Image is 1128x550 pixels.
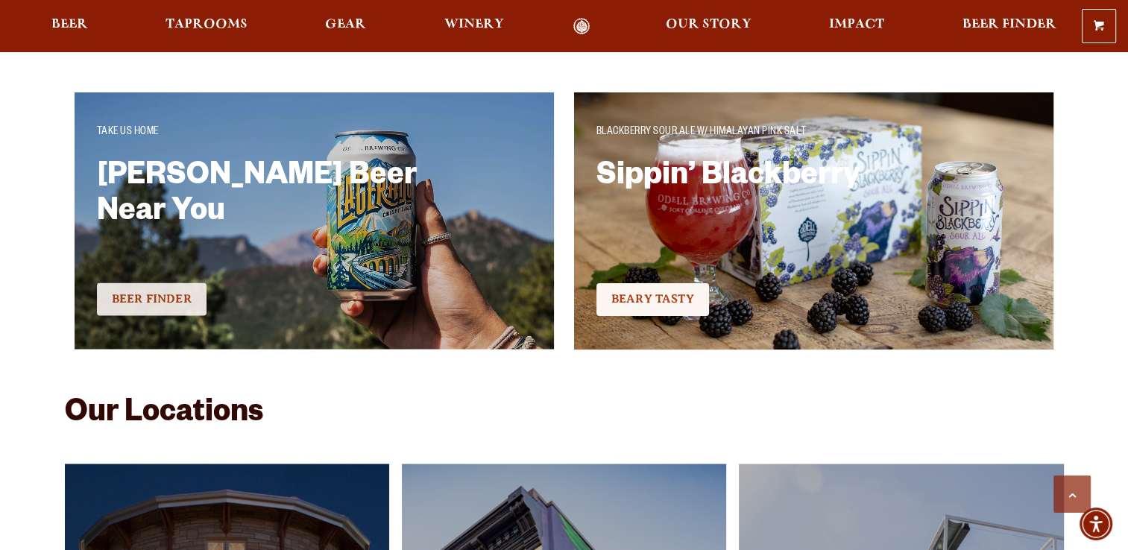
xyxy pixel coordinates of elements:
span: Impact [829,19,884,31]
p: BLACKBERRY SOUR ALE W/ HIMALAYAN PINK SALT [596,124,1031,142]
h2: Sippin’ Blackberry [596,160,951,257]
a: Winery [435,18,514,35]
a: Beer [42,18,98,35]
span: Beer [51,19,88,31]
a: BEER FINDER [97,283,207,316]
h2: [PERSON_NAME] Beer Near You [97,160,452,257]
a: Beary Tasty [596,283,709,316]
div: Check it Out [596,281,1031,318]
a: Beer Finder [952,18,1065,35]
span: BEER FINDER [112,292,192,306]
span: Taprooms [166,19,248,31]
span: Our Story [666,19,752,31]
span: Beer Finder [962,19,1056,31]
a: Scroll to top [1053,475,1091,513]
span: Beary Tasty [611,292,694,306]
div: Check it Out [97,281,532,318]
div: Accessibility Menu [1080,508,1112,540]
a: Taprooms [156,18,257,35]
span: Winery [444,19,504,31]
h2: Our Locations [65,397,1064,433]
a: Odell Home [554,18,610,35]
a: Impact [819,18,894,35]
a: Our Story [656,18,761,35]
span: Gear [325,19,366,31]
a: Gear [315,18,376,35]
span: TAKE US HOME [97,127,159,139]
